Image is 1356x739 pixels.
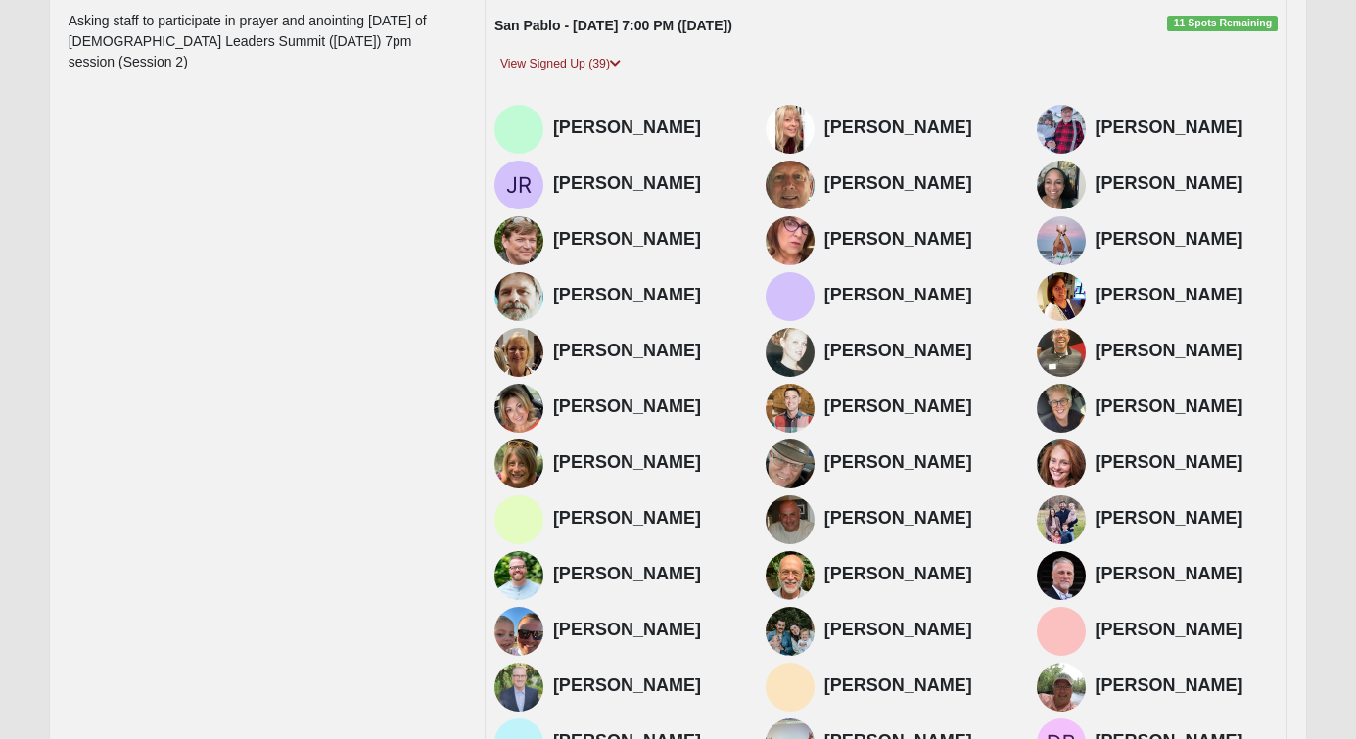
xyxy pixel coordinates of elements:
h4: [PERSON_NAME] [553,452,736,474]
img: Mary Gilbert [1037,384,1086,433]
img: Riann Queen [494,384,543,433]
img: Trey Curry [766,384,815,433]
img: Summer Howard [1037,216,1086,265]
h4: [PERSON_NAME] [824,508,1007,530]
img: Donna Ireland [1037,161,1086,209]
img: Lars Petersen [766,663,815,712]
h4: [PERSON_NAME] [824,229,1007,251]
h4: [PERSON_NAME] [553,229,736,251]
img: Myrna Brannon [494,328,543,377]
h4: [PERSON_NAME] [553,285,736,306]
h4: [PERSON_NAME] [1096,285,1279,306]
img: Matt Didway [494,551,543,600]
img: Sharon White [494,105,543,154]
h4: [PERSON_NAME] [824,620,1007,641]
img: Alyssa Hullinger [494,439,543,488]
h4: [PERSON_NAME] [553,564,736,585]
h4: [PERSON_NAME] [553,508,736,530]
img: Matt Dobson [766,607,815,656]
h4: [PERSON_NAME] [553,675,736,697]
h4: [PERSON_NAME] [1096,675,1279,697]
img: Cathy Jones [766,216,815,265]
img: Erik Dellenback [494,495,543,544]
img: Cyndi Hinson [1037,439,1086,488]
p: Asking staff to participate in prayer and anointing [DATE] of [DEMOGRAPHIC_DATA] Leaders Summit (... [69,11,455,72]
h4: [PERSON_NAME] [553,341,736,362]
img: Cristi Lee Wagner [766,272,815,321]
h4: [PERSON_NAME] [824,452,1007,474]
a: View Signed Up (39) [494,54,627,74]
h4: [PERSON_NAME] [1096,564,1279,585]
img: Greg Farah [766,495,815,544]
h4: [PERSON_NAME] [1096,341,1279,362]
h4: [PERSON_NAME] [824,564,1007,585]
img: Rick Shreve [1037,551,1086,600]
img: Karen Blankenship [1037,272,1086,321]
h4: [PERSON_NAME] [824,341,1007,362]
img: Glenn Doyle [494,663,543,712]
img: BJ Chandler [1037,495,1086,544]
h4: [PERSON_NAME] [824,173,1007,195]
img: Michael Hinson [766,439,815,488]
h4: [PERSON_NAME] [824,117,1007,139]
h4: [PERSON_NAME] [1096,396,1279,418]
img: John Lammie [766,551,815,600]
h4: [PERSON_NAME] [1096,229,1279,251]
h4: [PERSON_NAME] [553,173,736,195]
img: Rex Wagner [494,272,543,321]
img: Joby Haskell [1037,663,1086,712]
img: Heather Watson [766,105,815,154]
h4: [PERSON_NAME] [553,620,736,641]
img: Angela Spickelmier [766,328,815,377]
img: Mark Stafford [494,216,543,265]
img: Nicole Phillips [1037,607,1086,656]
img: Adam Platt [494,607,543,656]
h4: [PERSON_NAME] [1096,173,1279,195]
h4: [PERSON_NAME] [824,675,1007,697]
h4: [PERSON_NAME] [1096,452,1279,474]
h4: [PERSON_NAME] [1096,620,1279,641]
img: Jim Radney [494,161,543,209]
h4: [PERSON_NAME] [1096,117,1279,139]
h4: [PERSON_NAME] [553,117,736,139]
h4: [PERSON_NAME] [824,396,1007,418]
h4: [PERSON_NAME] [824,285,1007,306]
span: 11 Spots Remaining [1167,16,1278,31]
img: Rich Blankenship [766,161,815,209]
h4: [PERSON_NAME] [1096,508,1279,530]
img: Paul Zoyes [1037,105,1086,154]
img: Rick Crowley [1037,328,1086,377]
strong: San Pablo - [DATE] 7:00 PM ([DATE]) [494,18,732,33]
h4: [PERSON_NAME] [553,396,736,418]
